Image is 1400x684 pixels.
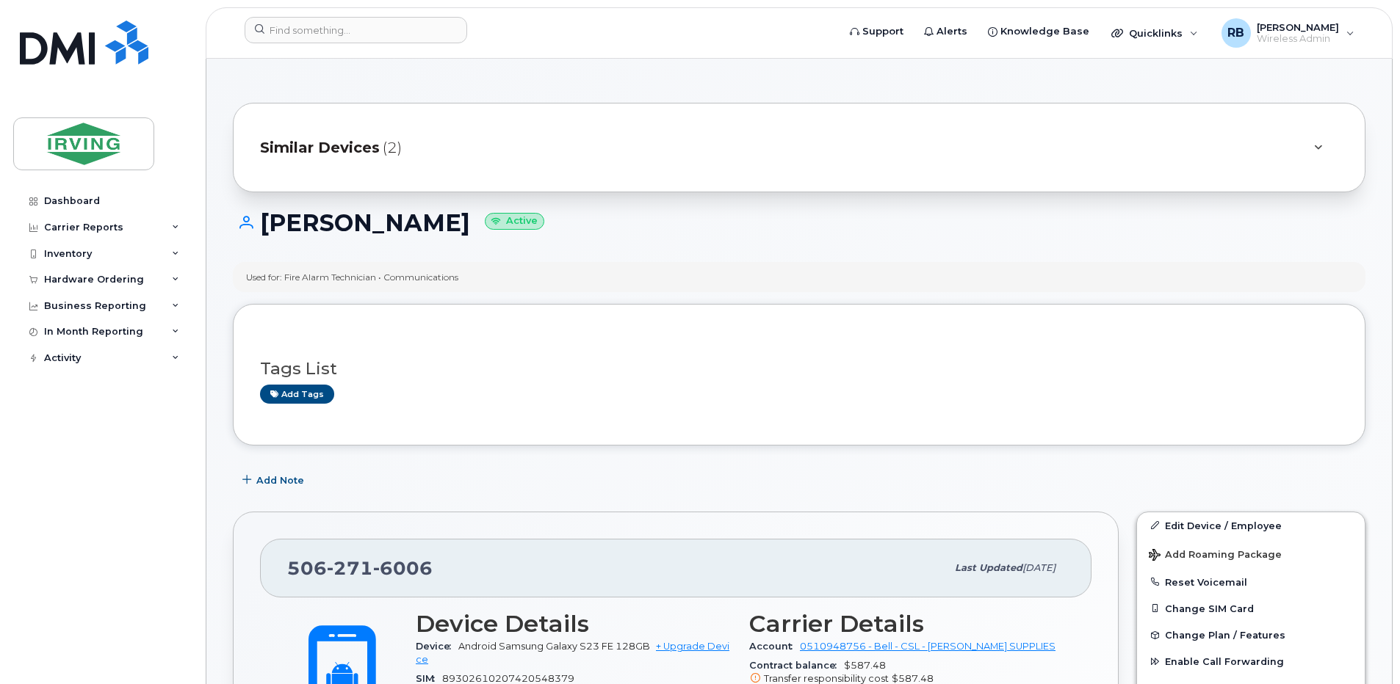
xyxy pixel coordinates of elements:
span: Transfer responsibility cost [764,673,889,684]
span: Last updated [955,562,1022,573]
button: Add Roaming Package [1137,539,1365,569]
button: Change Plan / Features [1137,622,1365,648]
a: Edit Device / Employee [1137,512,1365,539]
small: Active [485,213,544,230]
span: Contract balance [749,660,844,671]
span: Add Note [256,473,304,487]
span: SIM [416,673,442,684]
span: 271 [327,557,373,579]
span: (2) [383,137,402,159]
span: 6006 [373,557,433,579]
span: 89302610207420548379 [442,673,574,684]
button: Reset Voicemail [1137,569,1365,595]
a: 0510948756 - Bell - CSL - [PERSON_NAME] SUPPLIES [800,641,1056,652]
span: Account [749,641,800,652]
span: Similar Devices [260,137,380,159]
button: Add Note [233,467,317,494]
span: Device [416,641,458,652]
span: Add Roaming Package [1149,549,1282,563]
a: Add tags [260,385,334,403]
h3: Device Details [416,611,732,637]
span: Change Plan / Features [1165,630,1285,641]
span: Android Samsung Galaxy S23 FE 128GB [458,641,650,652]
h3: Carrier Details [749,611,1065,637]
button: Enable Call Forwarding [1137,648,1365,674]
span: Enable Call Forwarding [1165,656,1284,667]
span: $587.48 [892,673,934,684]
h3: Tags List [260,360,1338,378]
span: 506 [287,557,433,579]
span: [DATE] [1022,562,1056,573]
h1: [PERSON_NAME] [233,210,1365,236]
div: Used for: Fire Alarm Technician • Communications [246,271,458,283]
button: Change SIM Card [1137,595,1365,622]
